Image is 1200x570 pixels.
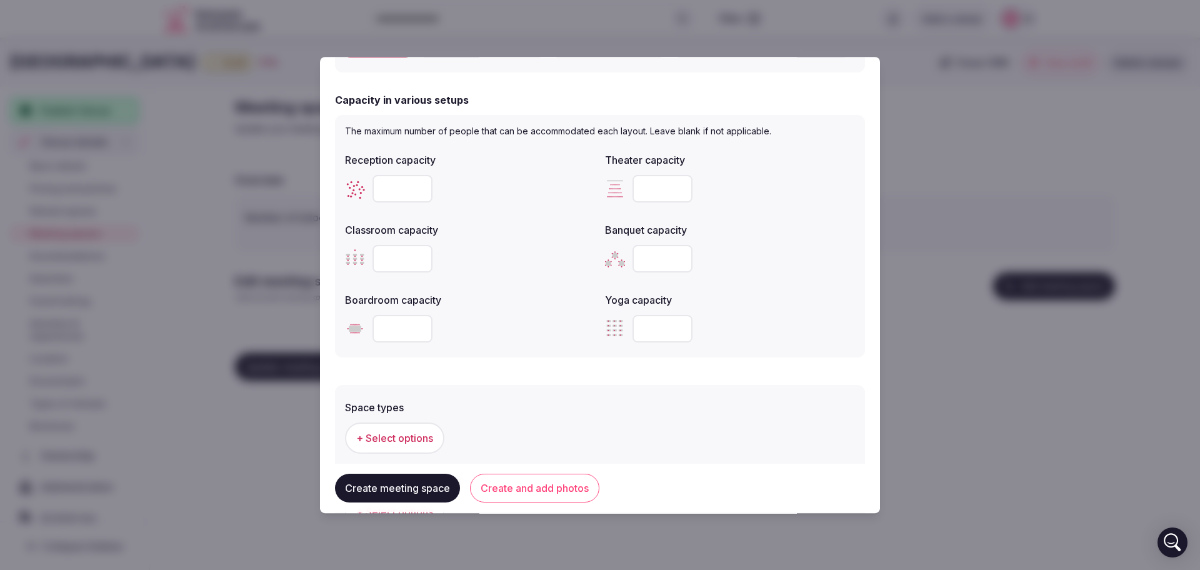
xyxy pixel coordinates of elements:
[605,295,855,305] label: Yoga capacity
[335,92,469,107] h2: Capacity in various setups
[356,431,433,445] span: + Select options
[345,402,855,412] label: Space types
[345,422,444,454] button: + Select options
[345,155,595,165] label: Reception capacity
[345,225,595,235] label: Classroom capacity
[470,474,599,503] button: Create and add photos
[605,225,855,235] label: Banquet capacity
[345,295,595,305] label: Boardroom capacity
[605,155,855,165] label: Theater capacity
[345,125,855,137] p: The maximum number of people that can be accommodated each layout. Leave blank if not applicable.
[335,474,460,503] button: Create meeting space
